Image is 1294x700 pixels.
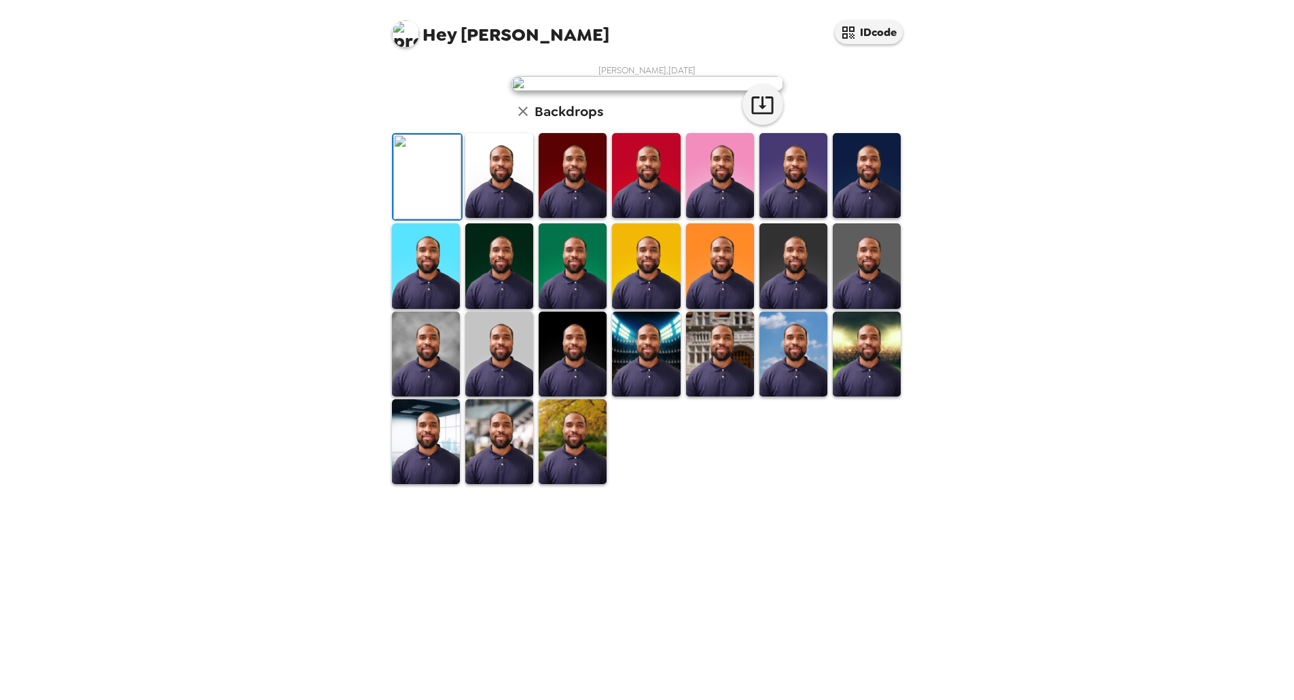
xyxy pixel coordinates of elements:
button: IDcode [835,20,903,44]
span: [PERSON_NAME] , [DATE] [598,65,696,76]
img: Original [393,134,461,219]
h6: Backdrops [535,100,603,122]
img: profile pic [392,20,419,48]
img: user [511,76,783,91]
span: [PERSON_NAME] [392,14,609,44]
span: Hey [423,22,456,47]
